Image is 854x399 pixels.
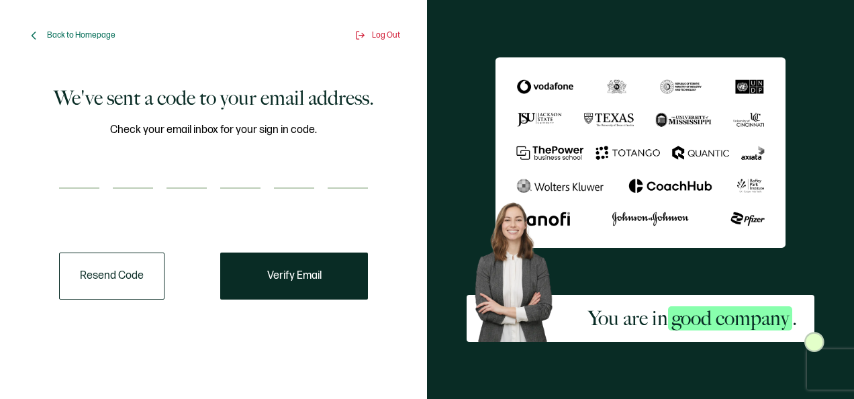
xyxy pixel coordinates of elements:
h2: You are in . [588,305,797,332]
span: good company [668,306,792,330]
h1: We've sent a code to your email address. [54,85,374,112]
img: Sertifier Signup - You are in <span class="strong-h">good company</span>. Hero [467,195,571,342]
img: Sertifier We've sent a code to your email address. [495,57,786,249]
img: Sertifier Signup [804,332,824,352]
span: Log Out [372,30,400,40]
span: Check your email inbox for your sign in code. [110,122,317,138]
span: Back to Homepage [47,30,115,40]
span: Verify Email [267,271,322,281]
button: Verify Email [220,253,368,300]
button: Resend Code [59,253,164,300]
